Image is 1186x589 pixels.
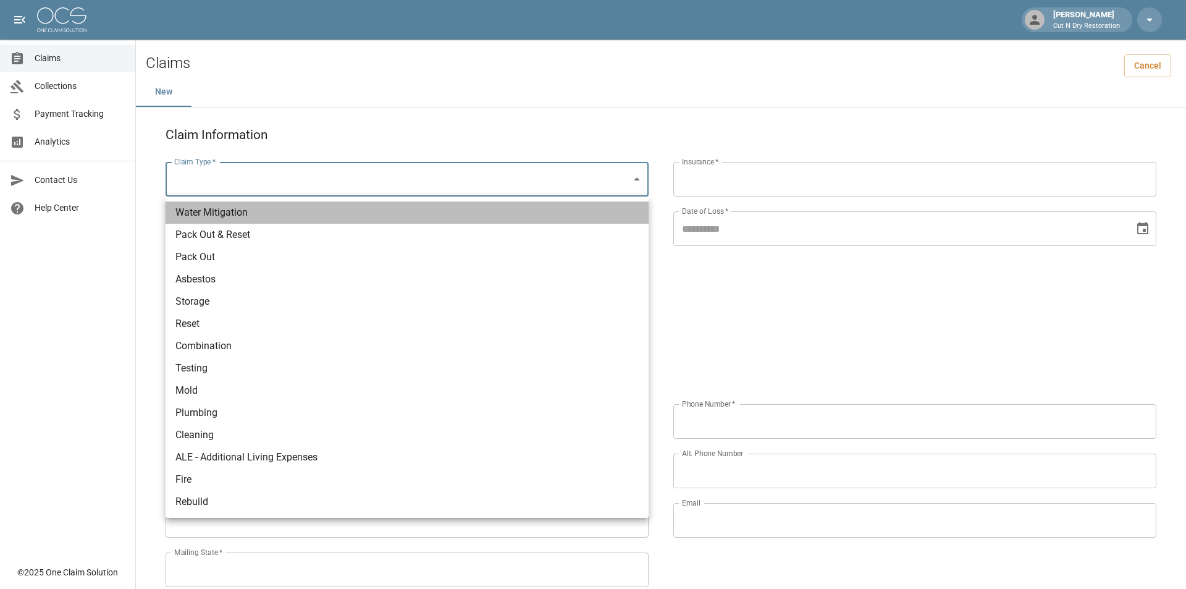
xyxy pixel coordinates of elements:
[166,224,649,246] li: Pack Out & Reset
[166,268,649,290] li: Asbestos
[166,468,649,491] li: Fire
[166,446,649,468] li: ALE - Additional Living Expenses
[166,290,649,313] li: Storage
[166,424,649,446] li: Cleaning
[166,335,649,357] li: Combination
[166,357,649,379] li: Testing
[166,246,649,268] li: Pack Out
[166,313,649,335] li: Reset
[166,379,649,402] li: Mold
[166,201,649,224] li: Water Mitigation
[166,491,649,513] li: Rebuild
[166,402,649,424] li: Plumbing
